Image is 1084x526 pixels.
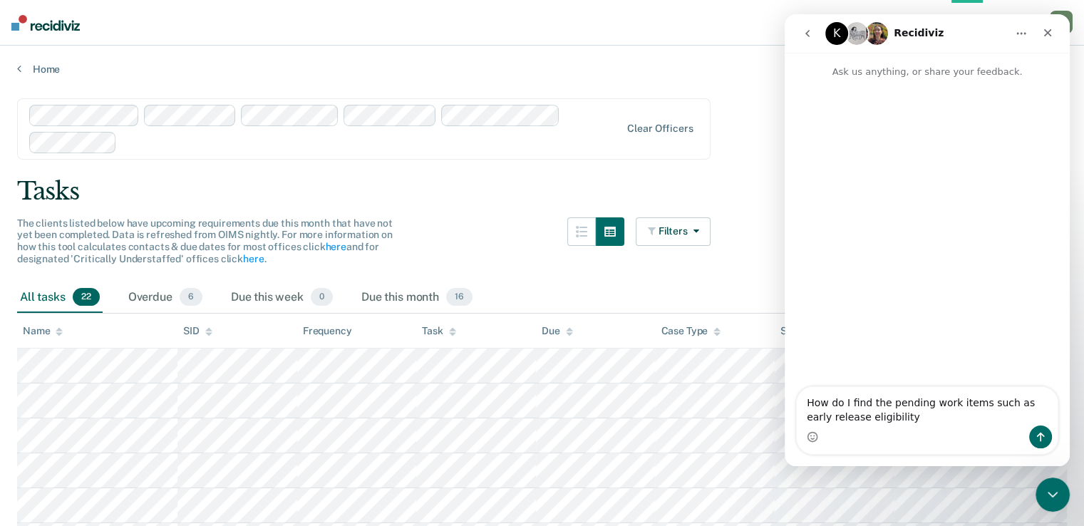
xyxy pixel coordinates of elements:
a: here [325,241,346,252]
span: 22 [73,288,100,306]
button: JS [1050,11,1073,33]
button: Filters [636,217,711,246]
iframe: Intercom live chat [785,14,1070,466]
div: Name [23,325,63,337]
span: 0 [311,288,333,306]
img: Recidiviz [11,15,80,31]
span: 16 [446,288,473,306]
a: Home [17,63,1067,76]
div: All tasks22 [17,282,103,314]
span: The clients listed below have upcoming requirements due this month that have not yet been complet... [17,217,393,264]
a: here [243,253,264,264]
div: SID [183,325,212,337]
div: Due this month16 [358,282,475,314]
div: Clear officers [627,123,693,135]
div: Task [422,325,455,337]
div: Due this week0 [228,282,336,314]
div: J S [1050,11,1073,33]
div: Tasks [17,177,1067,206]
div: Case Type [661,325,721,337]
div: Overdue6 [125,282,205,314]
div: Due [542,325,573,337]
div: Frequency [303,325,352,337]
div: Supervision Level [780,325,874,337]
iframe: Intercom live chat [1036,478,1070,512]
span: 6 [180,288,202,306]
